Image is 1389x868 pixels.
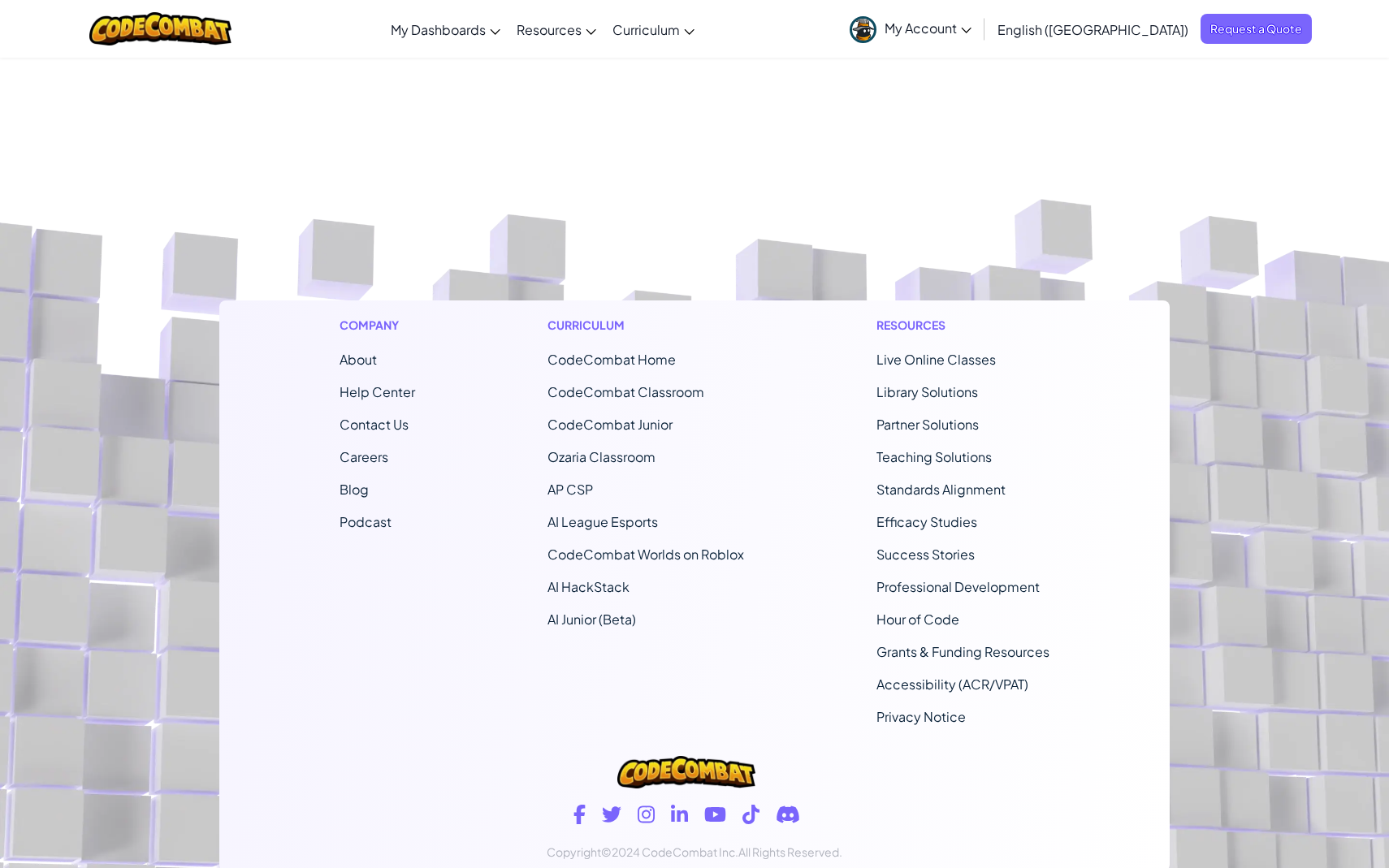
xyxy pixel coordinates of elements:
img: CodeCombat logo [617,756,755,788]
a: Blog [340,481,369,498]
a: Live Online Classes [876,351,996,368]
a: Curriculum [604,7,703,51]
h1: Company [340,317,415,334]
span: Copyright [547,844,601,859]
a: Hour of Code [876,611,959,628]
span: All Rights Reserved. [738,844,842,859]
h1: Resources [876,317,1049,334]
span: ©2024 CodeCombat Inc. [601,844,738,859]
a: Careers [340,448,388,465]
a: Resources [508,7,604,51]
span: CodeCombat Home [547,351,676,368]
a: AI HackStack [547,578,630,595]
a: CodeCombat Junior [547,416,673,433]
a: Efficacy Studies [876,513,977,530]
a: Teaching Solutions [876,448,992,465]
a: CodeCombat Worlds on Roblox [547,546,744,563]
span: My Account [885,19,971,37]
a: AI League Esports [547,513,658,530]
a: Accessibility (ACR/VPAT) [876,676,1028,693]
a: Grants & Funding Resources [876,643,1049,660]
h1: Curriculum [547,317,744,334]
a: Success Stories [876,546,975,563]
a: About [340,351,377,368]
img: avatar [850,16,876,43]
a: AI Junior (Beta) [547,611,636,628]
a: Help Center [340,383,415,400]
a: Library Solutions [876,383,978,400]
span: Contact Us [340,416,409,433]
a: Partner Solutions [876,416,979,433]
a: My Dashboards [383,7,508,51]
span: Resources [517,21,582,38]
a: AP CSP [547,481,593,498]
a: Privacy Notice [876,708,966,725]
a: Podcast [340,513,392,530]
a: English ([GEOGRAPHIC_DATA]) [989,7,1196,51]
a: Request a Quote [1201,14,1312,44]
a: Ozaria Classroom [547,448,656,465]
span: Curriculum [612,21,680,38]
a: Standards Alignment [876,481,1006,498]
span: English ([GEOGRAPHIC_DATA]) [997,21,1188,38]
a: CodeCombat Classroom [547,383,704,400]
img: CodeCombat logo [89,12,231,45]
a: My Account [842,3,980,54]
span: My Dashboards [391,21,486,38]
a: Professional Development [876,578,1040,595]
